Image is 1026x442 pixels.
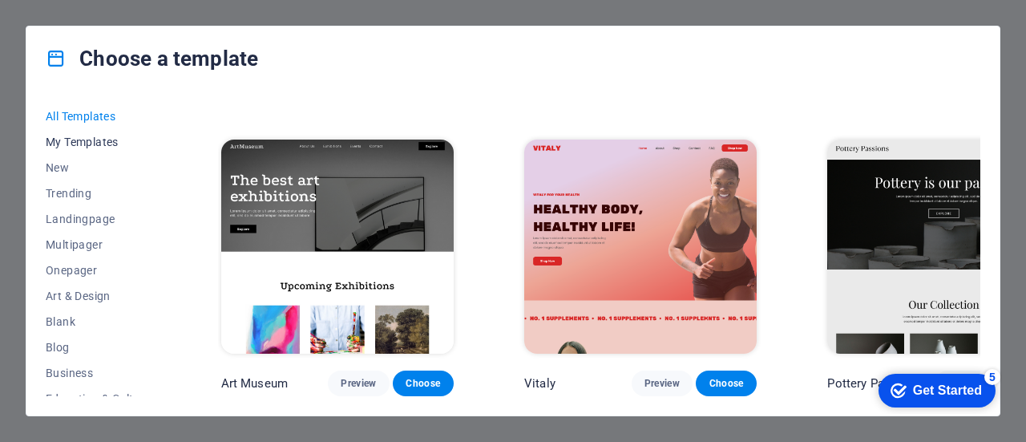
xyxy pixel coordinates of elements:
[46,367,151,379] span: Business
[119,3,135,19] div: 5
[47,18,116,32] div: Get Started
[827,375,920,391] p: Pottery Passions
[393,371,454,396] button: Choose
[644,377,680,390] span: Preview
[46,206,151,232] button: Landingpage
[696,371,757,396] button: Choose
[46,136,151,148] span: My Templates
[46,155,151,180] button: New
[46,46,258,71] h4: Choose a template
[46,386,151,412] button: Education & Culture
[46,290,151,302] span: Art & Design
[709,377,744,390] span: Choose
[46,238,151,251] span: Multipager
[46,309,151,335] button: Blank
[46,213,151,225] span: Landingpage
[46,103,151,129] button: All Templates
[46,180,151,206] button: Trending
[328,371,389,396] button: Preview
[524,140,757,355] img: Vitaly
[46,110,151,123] span: All Templates
[221,140,454,355] img: Art Museum
[46,392,151,405] span: Education & Culture
[46,315,151,328] span: Blank
[341,377,376,390] span: Preview
[46,187,151,200] span: Trending
[46,283,151,309] button: Art & Design
[46,264,151,277] span: Onepager
[524,375,555,391] p: Vitaly
[46,161,151,174] span: New
[406,377,441,390] span: Choose
[46,360,151,386] button: Business
[46,232,151,257] button: Multipager
[13,8,130,42] div: Get Started 5 items remaining, 0% complete
[46,341,151,354] span: Blog
[46,257,151,283] button: Onepager
[46,129,151,155] button: My Templates
[221,375,288,391] p: Art Museum
[632,371,693,396] button: Preview
[46,335,151,360] button: Blog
